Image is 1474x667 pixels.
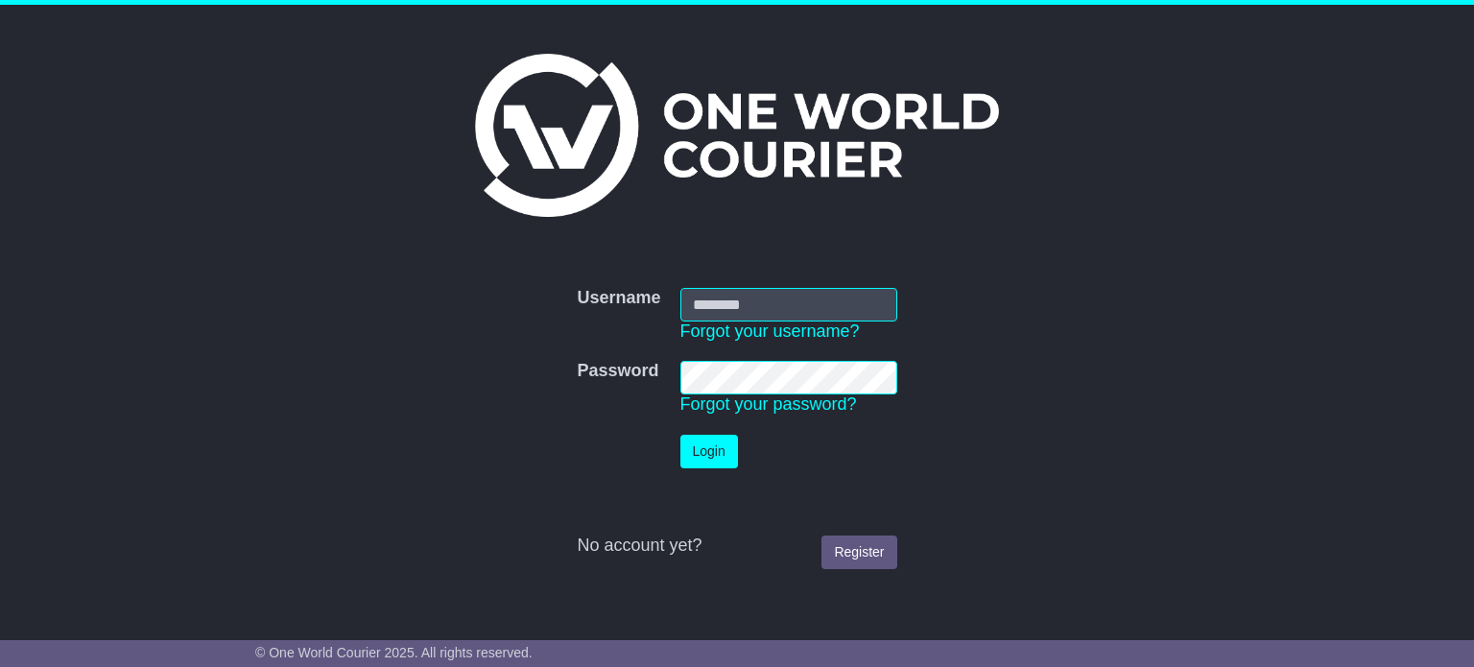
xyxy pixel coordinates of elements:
[680,435,738,468] button: Login
[680,394,857,414] a: Forgot your password?
[475,54,999,217] img: One World
[821,536,896,569] a: Register
[577,536,896,557] div: No account yet?
[255,645,533,660] span: © One World Courier 2025. All rights reserved.
[577,288,660,309] label: Username
[577,361,658,382] label: Password
[680,322,860,341] a: Forgot your username?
